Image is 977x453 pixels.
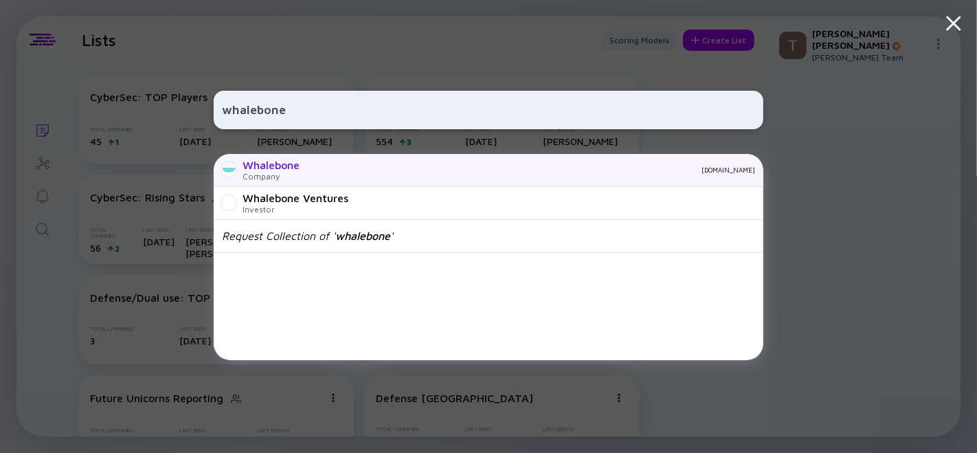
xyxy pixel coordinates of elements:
[335,230,390,242] span: whalebone
[243,192,348,204] div: Whalebone Ventures
[311,166,755,174] div: [DOMAIN_NAME]
[222,98,755,122] input: Search Company or Investor...
[243,171,300,181] div: Company
[222,230,393,242] div: Request Collection of ' '
[243,204,348,214] div: Investor
[243,159,300,171] div: Whalebone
